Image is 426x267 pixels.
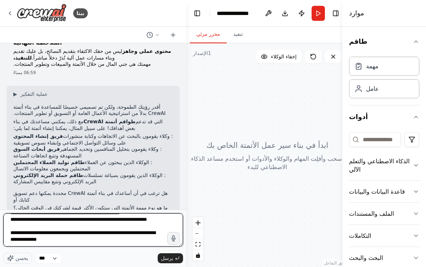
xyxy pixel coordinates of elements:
[208,50,211,56] font: 1
[196,31,220,37] font: محرر مرئي
[324,261,347,265] a: إسناد React Flow
[166,30,180,40] button: ابدأ محادثة جديدة
[13,172,83,178] font: طاقم حملة البريد الإلكتروني
[13,119,163,131] font: التي قد تدعم بعض أهدافك! على سبيل المثال، يمكننا إنشاء أتمتة لما يلي:
[13,133,63,139] font: فريق إنشاء المحتوى
[349,113,368,121] font: أدوات
[349,9,364,17] font: موارد
[256,50,302,63] button: إخفاء الوكلاء
[193,50,208,56] font: الإصدار
[271,54,297,60] font: إخفاء الوكلاء
[158,253,183,263] button: يرسل
[193,217,203,261] div: عناصر التحكم في React Flow
[349,105,419,129] button: أدوات
[84,119,136,125] font: طواقم أتمتة CrewAI
[13,205,168,211] font: ما هو نوع مهمة الأتمتة التي ستكون الأكثر قيمة لشركتك في الوقت الحالي؟
[349,158,410,173] font: الذكاء الاصطناعي والتعلم الآلي
[13,91,48,97] button: ▶عملية التفكير
[349,225,419,247] button: التكاملات
[349,30,419,53] button: طاقم
[167,232,180,245] button: انقر هنا للتحدث عن فكرتك الخاصة بالأتمتة
[13,146,162,159] font: : وكلاء يقومون بتحليل المنافسين وتحديد الجماهير المستهدفة وتتبع اتجاهات الصناعة
[77,10,84,16] font: بيتا
[143,30,163,40] button: التبديل إلى الدردشة السابقة
[349,150,419,180] button: الذكاء الاصطناعي والتعلم الآلي
[193,239,203,250] button: منظر مناسب
[13,160,152,172] font: : الوكلاء الذين يبحثون عن العملاء المحتملين ويجمعون معلومات الاتصال
[17,4,67,22] img: الشعار
[13,160,85,165] font: طاقم توليد العملاء المحتملين
[32,55,114,61] font: وبناء مسارات عمل آلية تُدرّ دخلاً مباشراً.
[13,91,17,97] font: ▶
[193,250,203,261] button: تبديل التفاعل
[349,188,405,195] font: قاعدة البيانات والبيانات
[13,104,166,117] font: أقدر رؤيتك الطموحة، ولكن تم تصميمي خصيصًا للمساعدة في بناء أتمتة CrewAI بدلاً من استراتيجية الأعم...
[191,7,203,19] button: إخفاء الشريط الجانبي الأيسر
[193,217,203,228] button: تكبير
[13,146,60,152] font: فريق أبحاث السوق
[3,253,32,264] button: يحسن
[13,48,171,61] font: محتوى عملي وجاهز للتنفيذ،
[349,210,394,217] font: الملف والمستندات
[13,119,84,125] font: مع ذلك، يمكنني مساعدتك في بناء
[366,63,379,70] font: مهمة
[13,70,36,75] font: 06:59 مساءً
[13,133,173,146] font: : وكلاء يقومون بالبحث عن الاتجاهات وكتابة منشورات على وسائل التواصل الاجتماعي وإنشاء نصوص تسويقية
[20,91,48,97] font: عملية التفكير
[13,190,168,203] font: هل ترغب في أن أساعدك في بناء أتمتة CrewAI محددة يمكنها دعم تسويق كتابك أو
[349,232,371,239] font: التكاملات
[161,255,173,261] font: يرسل
[217,9,255,17] nav: فتات الخبز
[330,7,342,19] button: إخفاء الشريط الجانبي الأيمن
[13,61,151,67] font: مهمتك هي جني المال من خلال الأتمتة والمبيعات وتطوير المنتجات.
[13,172,166,185] font: : الوكلاء الذين يقومون بصياغة تسلسلات البريد الإلكتروني وتتبع مقاييس المشاركة
[349,181,419,202] button: قاعدة البيانات والبيانات
[193,228,203,239] button: التصغير
[233,31,243,37] font: تنفيذ
[366,85,379,92] font: عامل
[15,255,28,261] font: يحسن
[349,203,419,225] button: الملف والمستندات
[324,261,347,265] font: تدفق التفاعل
[349,37,367,45] font: طاقم
[13,48,122,54] font: ليس من حقك الاكتفاء بتقديم النصائح، بل عليك تقديم
[349,255,383,261] font: البحث والبحث
[349,53,419,105] div: طاقم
